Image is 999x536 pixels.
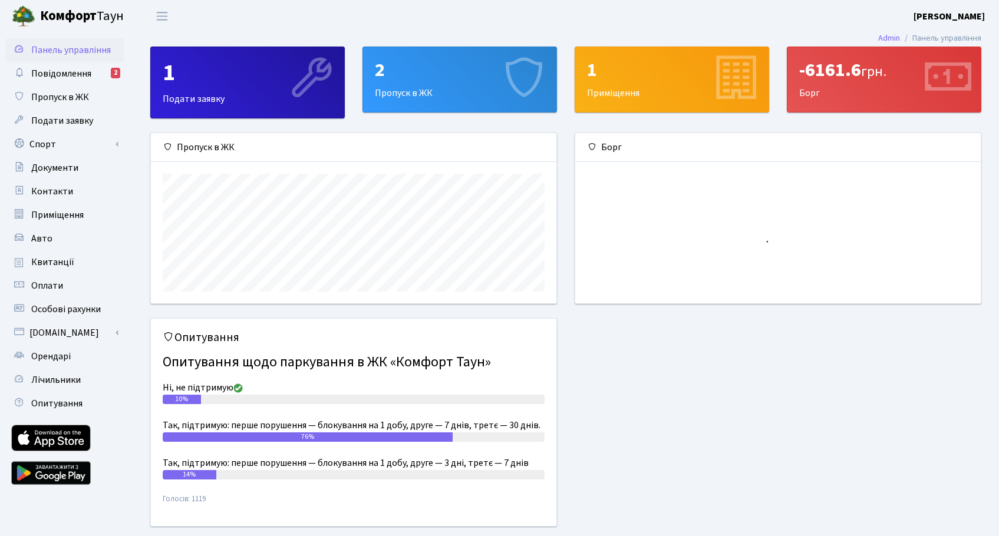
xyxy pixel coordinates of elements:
span: Приміщення [31,209,84,221]
h5: Опитування [163,330,545,345]
small: Голосів: 1119 [163,494,545,514]
div: 76% [163,432,453,442]
a: Оплати [6,274,124,297]
div: Приміщення [575,47,769,112]
div: Так, підтримую: перше порушення — блокування на 1 добу, друге — 7 днів, третє — 30 днів. [163,418,545,432]
div: Подати заявку [151,47,344,118]
a: Документи [6,156,124,180]
li: Панель управління [900,32,981,45]
div: Пропуск в ЖК [151,133,556,162]
div: Борг [575,133,981,162]
a: Спорт [6,133,124,156]
div: 1 [587,59,757,81]
a: Орендарі [6,345,124,368]
b: Комфорт [40,6,97,25]
span: Лічильники [31,373,81,386]
a: Панель управління [6,38,124,62]
a: 1Приміщення [575,47,769,113]
span: Опитування [31,397,83,410]
span: Таун [40,6,124,27]
div: Пропуск в ЖК [363,47,556,112]
span: Повідомлення [31,67,91,80]
span: Квитанції [31,256,74,269]
span: грн. [861,61,886,82]
a: 1Подати заявку [150,47,345,118]
a: Подати заявку [6,109,124,133]
a: [PERSON_NAME] [914,9,985,24]
div: 2 [111,68,120,78]
a: Особові рахунки [6,297,124,321]
div: Ні, не підтримую [163,381,545,395]
img: logo.png [12,5,35,28]
div: 10% [163,395,201,404]
span: Авто [31,232,52,245]
a: Авто [6,227,124,250]
span: Орендарі [31,350,71,363]
h4: Опитування щодо паркування в ЖК «Комфорт Таун» [163,349,545,376]
a: Пропуск в ЖК [6,85,124,109]
div: 1 [163,59,332,87]
a: Опитування [6,392,124,415]
nav: breadcrumb [860,26,999,51]
a: [DOMAIN_NAME] [6,321,124,345]
span: Документи [31,161,78,174]
span: Панель управління [31,44,111,57]
div: Так, підтримую: перше порушення — блокування на 1 добу, друге — 3 дні, третє — 7 днів [163,456,545,470]
a: Лічильники [6,368,124,392]
span: Подати заявку [31,114,93,127]
div: 14% [163,470,216,479]
span: Контакти [31,185,73,198]
a: Квитанції [6,250,124,274]
div: 2 [375,59,545,81]
b: [PERSON_NAME] [914,10,985,23]
div: Борг [787,47,981,112]
span: Пропуск в ЖК [31,91,89,104]
span: Особові рахунки [31,303,101,316]
div: -6161.6 [799,59,969,81]
a: Повідомлення2 [6,62,124,85]
span: Оплати [31,279,63,292]
a: Контакти [6,180,124,203]
a: 2Пропуск в ЖК [362,47,557,113]
a: Приміщення [6,203,124,227]
button: Переключити навігацію [147,6,177,26]
a: Admin [878,32,900,44]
